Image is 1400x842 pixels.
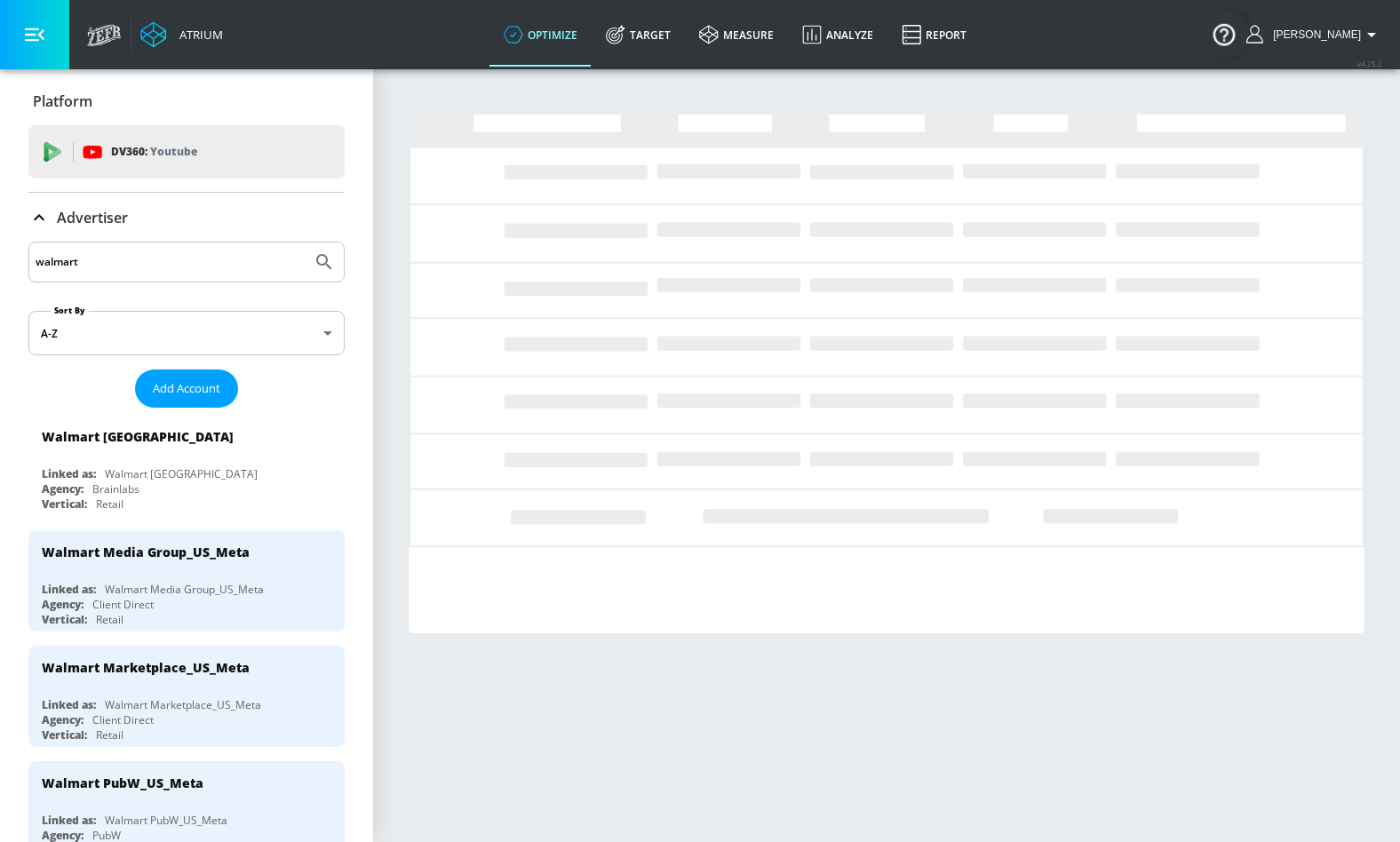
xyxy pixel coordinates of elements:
div: Platform [28,76,345,126]
div: Client Direct [92,597,154,612]
p: Youtube [150,142,197,161]
div: Client Direct [92,712,154,727]
div: Walmart Media Group_US_Meta [105,582,264,597]
div: Walmart PubW_US_Meta [105,813,227,828]
a: Analyze [788,3,887,67]
div: Agency: [42,481,84,496]
p: DV360: [111,142,197,162]
div: Advertiser [28,193,345,242]
div: A-Z [28,311,345,355]
a: Report [887,3,981,67]
div: Walmart [GEOGRAPHIC_DATA] [105,466,258,481]
div: Linked as: [42,466,96,481]
span: v 4.25.2 [1357,59,1382,68]
button: Open Resource Center [1199,9,1249,59]
span: Add Account [153,378,220,399]
div: Vertical: [42,496,87,512]
span: login as: kylie.geatz@zefr.com [1266,28,1361,41]
div: Vertical: [42,612,87,627]
div: Atrium [172,27,223,43]
label: Sort By [51,305,89,316]
div: Walmart [GEOGRAPHIC_DATA]Linked as:Walmart [GEOGRAPHIC_DATA]Agency:BrainlabsVertical:Retail [28,415,345,516]
div: Agency: [42,597,84,612]
div: Retail [96,612,123,627]
button: Submit Search [305,242,344,282]
input: Search by name [36,250,305,274]
a: Target [592,3,685,67]
a: measure [685,3,788,67]
div: Walmart Media Group_US_MetaLinked as:Walmart Media Group_US_MetaAgency:Client DirectVertical:Retail [28,530,345,631]
div: Linked as: [42,582,96,597]
div: Walmart Marketplace_US_Meta [42,659,250,676]
div: Agency: [42,712,84,727]
button: [PERSON_NAME] [1246,24,1382,45]
div: Walmart PubW_US_Meta [42,774,203,791]
div: DV360: Youtube [28,125,345,179]
a: Atrium [140,21,223,48]
button: Add Account [135,369,238,408]
a: optimize [489,3,592,67]
div: Retail [96,496,123,512]
p: Advertiser [57,208,128,227]
p: Platform [33,91,92,111]
div: Walmart [GEOGRAPHIC_DATA] [42,428,234,445]
div: Linked as: [42,813,96,828]
div: Retail [96,727,123,743]
div: Linked as: [42,697,96,712]
div: Brainlabs [92,481,139,496]
div: Walmart Marketplace_US_MetaLinked as:Walmart Marketplace_US_MetaAgency:Client DirectVertical:Retail [28,646,345,747]
div: Walmart Media Group_US_Meta [42,544,250,560]
div: Vertical: [42,727,87,743]
div: Walmart Marketplace_US_Meta [105,697,261,712]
